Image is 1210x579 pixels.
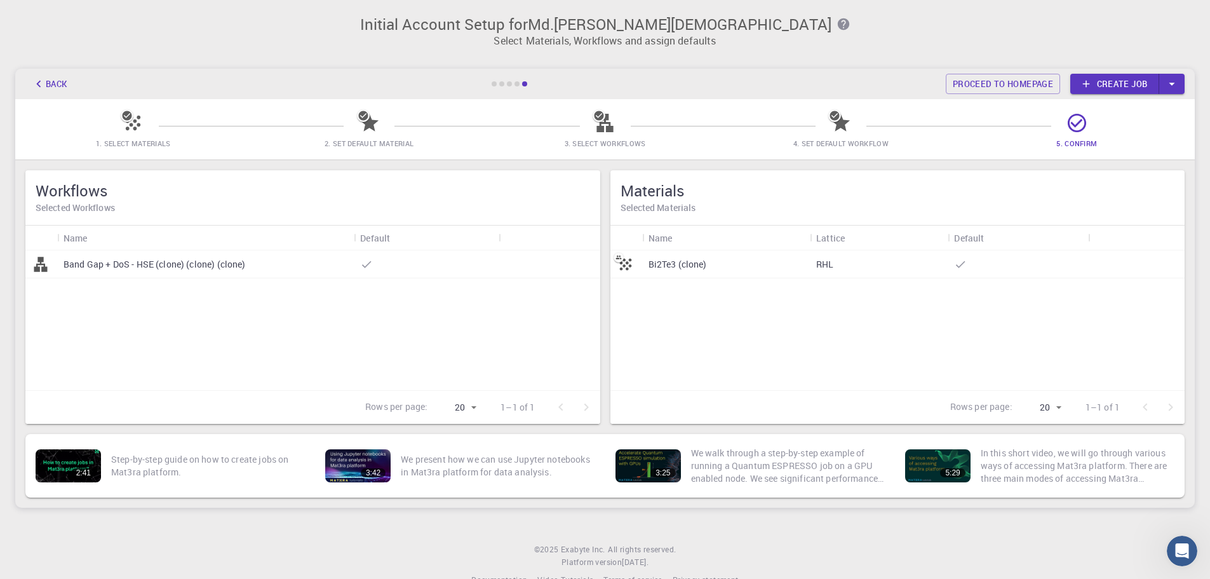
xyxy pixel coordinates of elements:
[111,453,305,479] p: Step-by-step guide on how to create jobs on Mat3ra platform.
[649,226,673,250] div: Name
[672,228,692,248] button: Sort
[845,228,865,248] button: Sort
[534,543,561,556] span: © 2025
[1070,74,1159,94] a: Create job
[649,258,707,271] p: Bi2Te3 (clone)
[610,439,890,493] a: 3:25We walk through a step-by-step example of running a Quantum ESPRESSO job on a GPU enabled nod...
[816,258,833,271] p: RHL
[561,543,605,556] a: Exabyte Inc.
[96,139,171,148] span: 1. Select Materials
[1086,401,1120,414] p: 1–1 of 1
[360,226,390,250] div: Default
[64,226,88,250] div: Name
[900,439,1180,493] a: 5:29In this short video, we will go through various ways of accessing Mat3ra platform. There are ...
[401,453,595,479] p: We present how we can use Jupyter notebooks in Mat3ra platform for data analysis.
[433,398,480,417] div: 20
[816,226,845,250] div: Lattice
[25,226,57,250] div: Icon
[325,139,413,148] span: 2. Set Default Material
[642,226,810,250] div: Name
[365,400,427,415] p: Rows per page:
[320,439,600,493] a: 3:42We present how we can use Jupyter notebooks in Mat3ra platform for data analysis.
[88,228,108,248] button: Sort
[950,400,1012,415] p: Rows per page:
[23,33,1187,48] p: Select Materials, Workflows and assign defaults
[361,468,386,477] div: 3:42
[948,226,1087,250] div: Default
[940,468,965,477] div: 5:29
[30,439,310,493] a: 2:41Step-by-step guide on how to create jobs on Mat3ra platform.
[64,258,246,271] p: Band Gap + DoS - HSE (clone) (clone) (clone)
[793,139,889,148] span: 4. Set Default Workflow
[954,226,984,250] div: Default
[23,15,1187,33] h3: Initial Account Setup for Md.[PERSON_NAME][DEMOGRAPHIC_DATA]
[610,226,642,250] div: Icon
[622,557,649,567] span: [DATE] .
[622,556,649,569] a: [DATE].
[561,556,622,569] span: Platform version
[608,543,676,556] span: All rights reserved.
[561,544,605,554] span: Exabyte Inc.
[621,181,1175,201] h5: Materials
[36,201,590,215] h6: Selected Workflows
[25,74,74,94] button: Back
[985,228,1005,248] button: Sort
[565,139,646,148] span: 3. Select Workflows
[1018,398,1065,417] div: 20
[946,74,1060,94] a: Proceed to homepage
[650,468,675,477] div: 3:25
[25,9,71,20] span: Support
[36,181,590,201] h5: Workflows
[57,226,354,250] div: Name
[810,226,948,250] div: Lattice
[71,468,96,477] div: 2:41
[501,401,535,414] p: 1–1 of 1
[390,228,410,248] button: Sort
[1056,139,1097,148] span: 5. Confirm
[354,226,499,250] div: Default
[621,201,1175,215] h6: Selected Materials
[1167,536,1197,566] iframe: Intercom live chat
[981,447,1174,485] p: In this short video, we will go through various ways of accessing Mat3ra platform. There are thre...
[691,447,885,485] p: We walk through a step-by-step example of running a Quantum ESPRESSO job on a GPU enabled node. W...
